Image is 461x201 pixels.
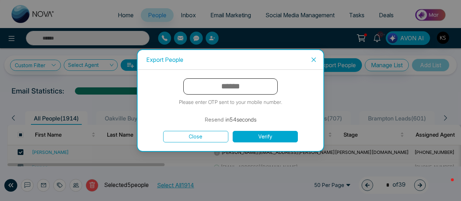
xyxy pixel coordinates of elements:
p: Please enter OTP sent to your mobile number. [179,98,282,106]
button: Close [163,131,228,142]
p: in 54 seconds [225,115,256,124]
div: Export People [146,56,315,64]
button: Resend [205,115,224,124]
button: Close [304,50,323,69]
button: Verify [233,131,298,142]
iframe: Intercom live chat [437,177,454,194]
span: close [311,57,317,63]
